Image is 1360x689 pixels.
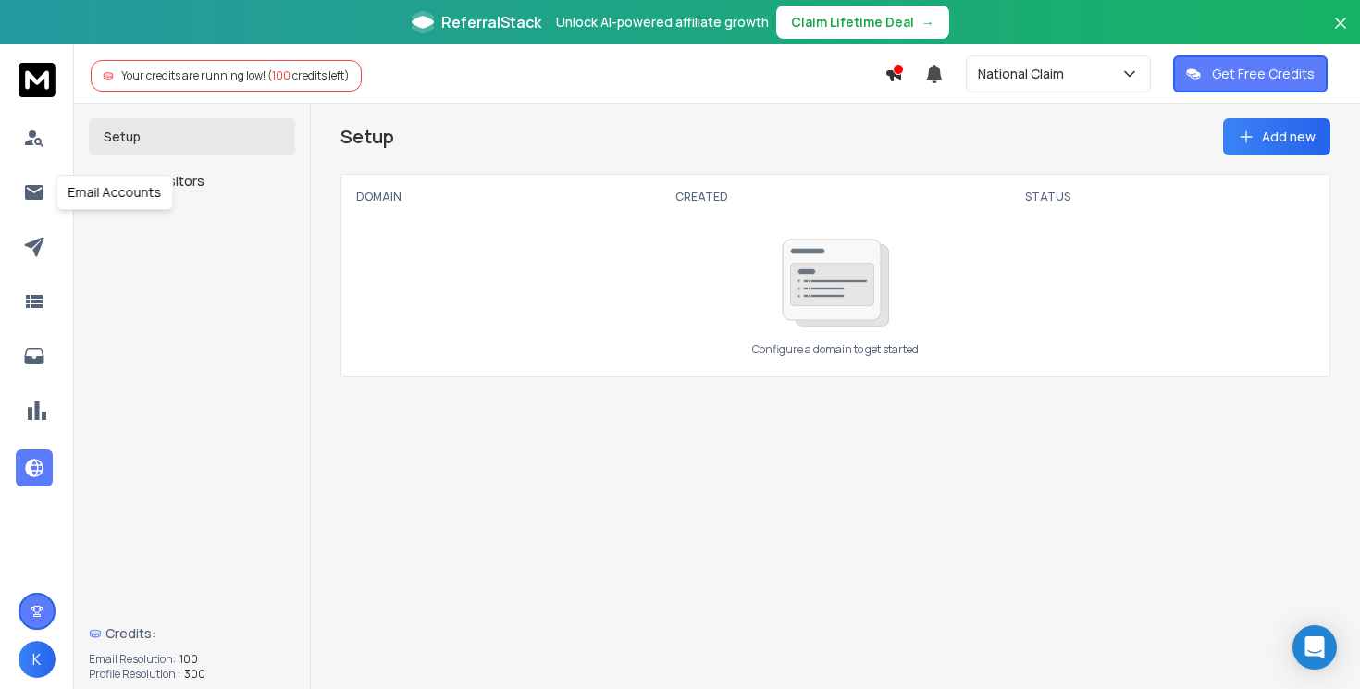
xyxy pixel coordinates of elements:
p: Profile Resolution : [89,667,180,682]
h1: Setup [340,124,394,150]
span: 100 [179,652,198,667]
button: Website Visitors [89,163,295,200]
p: Unlock AI-powered affiliate growth [556,13,769,31]
button: Get Free Credits [1173,55,1328,92]
th: CREATED [661,175,1011,219]
button: K [19,641,56,678]
p: Email Resolution: [89,652,176,667]
div: Email Accounts [56,175,174,210]
a: Credits: [89,615,295,652]
span: → [921,13,934,31]
button: Setup [89,118,295,155]
button: Claim Lifetime Deal→ [776,6,949,39]
span: ReferralStack [441,11,541,33]
button: Add new [1223,118,1330,155]
th: STATUS [1010,175,1329,219]
span: ( credits left) [267,68,350,83]
p: National Claim [978,65,1071,83]
th: DOMAIN [341,175,661,219]
p: Configure a domain to get started [752,342,919,357]
p: Get Free Credits [1212,65,1315,83]
button: Close banner [1329,11,1353,55]
div: Open Intercom Messenger [1292,625,1337,670]
span: Credits: [105,624,156,643]
span: Your credits are running low! [121,68,266,83]
span: 100 [272,68,291,83]
span: 300 [184,667,205,682]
